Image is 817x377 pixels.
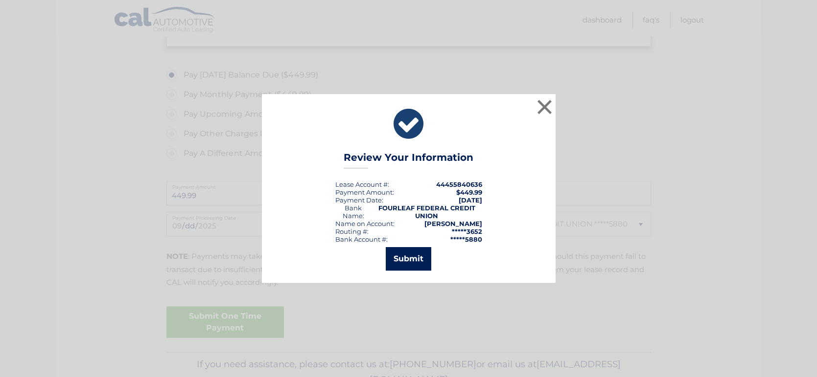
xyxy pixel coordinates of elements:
div: Name on Account: [335,220,395,227]
span: $449.99 [456,188,482,196]
button: Submit [386,247,431,271]
strong: [PERSON_NAME] [424,220,482,227]
button: × [535,97,555,117]
strong: 44455840636 [436,180,482,188]
div: Bank Account #: [335,235,388,243]
h3: Review Your Information [344,151,473,169]
div: Payment Amount: [335,188,394,196]
span: Payment Date [335,196,382,204]
strong: FOURLEAF FEDERAL CREDIT UNION [378,204,475,220]
div: Lease Account #: [335,180,389,188]
div: : [335,196,383,204]
div: Bank Name: [335,204,372,220]
span: [DATE] [459,196,482,204]
div: Routing #: [335,227,369,235]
